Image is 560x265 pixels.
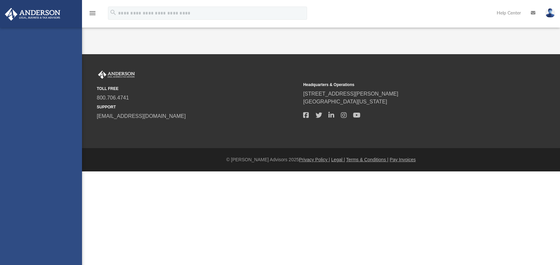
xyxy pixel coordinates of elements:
a: 800.706.4741 [97,95,129,100]
img: Anderson Advisors Platinum Portal [97,71,136,79]
i: search [110,9,117,16]
img: Anderson Advisors Platinum Portal [3,8,62,21]
a: [GEOGRAPHIC_DATA][US_STATE] [303,99,387,104]
a: Pay Invoices [390,157,416,162]
a: menu [89,12,96,17]
a: [STREET_ADDRESS][PERSON_NAME] [303,91,398,97]
i: menu [89,9,96,17]
a: Legal | [331,157,345,162]
a: Privacy Policy | [299,157,330,162]
small: Headquarters & Operations [303,82,505,88]
a: Terms & Conditions | [346,157,388,162]
small: TOLL FREE [97,86,299,92]
small: SUPPORT [97,104,299,110]
img: User Pic [545,8,555,18]
div: © [PERSON_NAME] Advisors 2025 [82,156,560,163]
a: [EMAIL_ADDRESS][DOMAIN_NAME] [97,113,186,119]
